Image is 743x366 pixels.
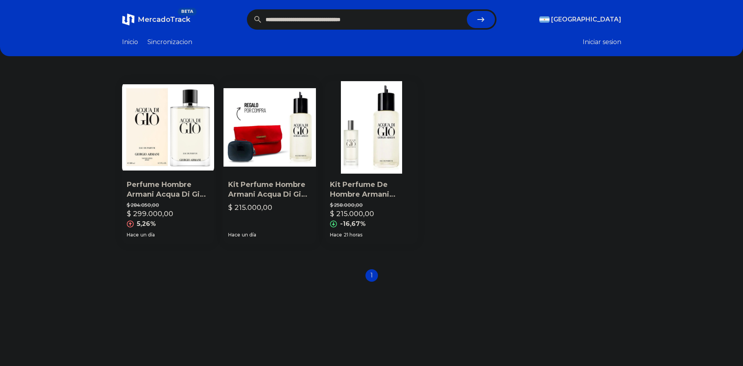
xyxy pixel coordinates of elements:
[122,37,138,47] a: Inicio
[228,202,272,213] p: $ 215.000,00
[228,180,311,199] p: Kit Perfume Hombre Armani Acqua Di Gio Edp Refill 150 Ml + P
[330,180,413,199] p: Kit Perfume De Hombre Armani Acqua Di Gio Edp Refill 150 Ml
[122,13,135,26] img: MercadoTrack
[127,208,173,219] p: $ 299.000,00
[330,202,413,208] p: $ 258.000,00
[147,37,192,47] a: Sincronizacion
[127,180,210,199] p: Perfume Hombre Armani Acqua Di Gio Homme Edp 200ml
[340,219,366,229] p: -16,67%
[127,202,210,208] p: $ 284.050,00
[137,219,156,229] p: 5,26%
[223,81,316,244] a: Kit Perfume Hombre Armani Acqua Di Gio Edp Refill 150 Ml + PKit Perfume Hombre Armani Acqua Di Gi...
[583,37,621,47] button: Iniciar sesion
[325,81,418,244] a: Kit Perfume De Hombre Armani Acqua Di Gio Edp Refill 150 MlKit Perfume De Hombre Armani Acqua Di ...
[127,232,139,238] span: Hace
[539,16,550,23] img: Argentina
[178,8,196,16] span: BETA
[242,232,256,238] span: un día
[122,13,190,26] a: MercadoTrackBETA
[122,81,215,174] img: Perfume Hombre Armani Acqua Di Gio Homme Edp 200ml
[223,81,316,174] img: Kit Perfume Hombre Armani Acqua Di Gio Edp Refill 150 Ml + P
[330,232,342,238] span: Hace
[325,81,418,174] img: Kit Perfume De Hombre Armani Acqua Di Gio Edp Refill 150 Ml
[138,15,190,24] span: MercadoTrack
[140,232,155,238] span: un día
[539,15,621,24] button: [GEOGRAPHIC_DATA]
[122,81,215,244] a: Perfume Hombre Armani Acqua Di Gio Homme Edp 200mlPerfume Hombre Armani Acqua Di Gio Homme Edp 20...
[344,232,362,238] span: 21 horas
[228,232,240,238] span: Hace
[330,208,374,219] p: $ 215.000,00
[551,15,621,24] span: [GEOGRAPHIC_DATA]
